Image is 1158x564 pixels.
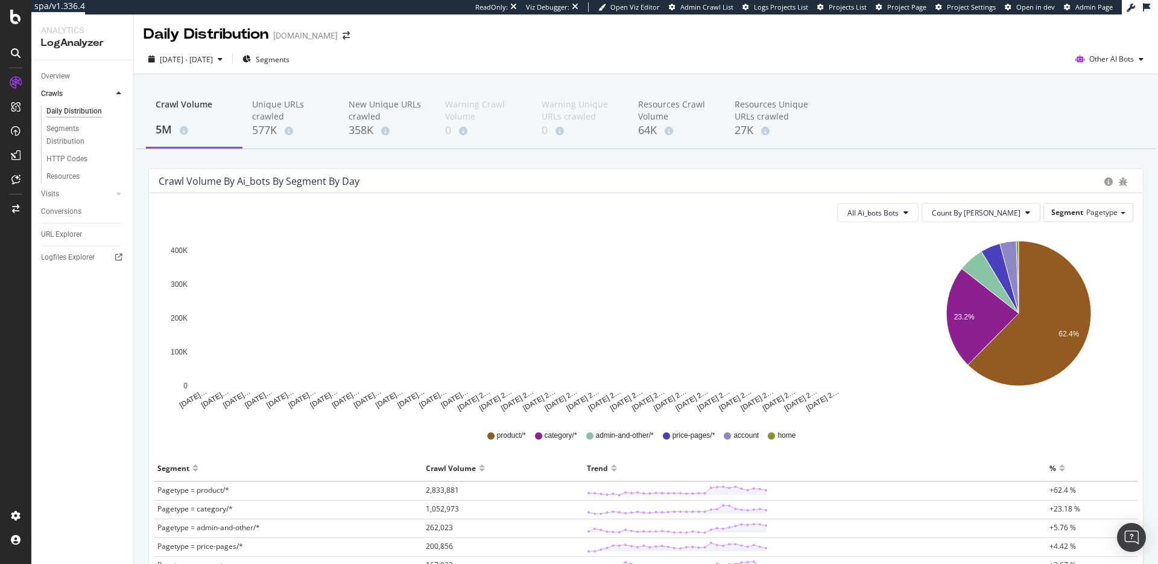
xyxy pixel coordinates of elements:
div: [DOMAIN_NAME] [273,30,338,42]
div: Logfiles Explorer [41,251,95,264]
span: account [733,431,759,441]
svg: A chart. [159,232,885,413]
a: Open in dev [1005,2,1055,12]
text: 62.4% [1058,330,1079,339]
div: ReadOnly: [475,2,508,12]
div: 358K [349,123,426,138]
div: Resources [46,170,80,183]
div: HTTP Codes [46,153,87,165]
a: Projects List [817,2,867,12]
div: 5M [156,122,233,138]
button: Count By [PERSON_NAME] [922,203,1040,222]
span: Pagetype [1086,207,1118,217]
div: Analytics [41,24,124,36]
div: circle-info [1104,178,1113,186]
span: Open in dev [1016,2,1055,11]
button: All Ai_bots Bots [837,203,919,222]
text: 300K [171,280,188,289]
text: 400K [171,246,188,255]
div: Crawls [41,88,63,100]
div: New Unique URLs crawled [349,98,426,123]
div: 27K [735,123,812,138]
text: 23.2% [954,313,974,321]
a: Project Settings [935,2,996,12]
span: All Ai_bots Bots [847,208,899,218]
span: category/* [545,431,577,441]
text: 200K [171,314,188,322]
div: Conversions [41,205,81,218]
span: Pagetype = price-pages/* [157,541,243,551]
span: Segments [256,54,289,65]
div: Warning Crawl Volume [445,98,522,123]
span: Projects List [829,2,867,11]
div: Unique URLs crawled [252,98,329,123]
div: Open Intercom Messenger [1117,523,1146,552]
div: URL Explorer [41,228,82,241]
a: Crawls [41,88,113,100]
a: Logfiles Explorer [41,251,125,264]
span: Pagetype = admin-and-other/* [157,522,260,533]
div: Segments Distribution [46,123,113,148]
span: +23.18 % [1049,504,1080,514]
span: product/* [497,431,526,441]
div: % [1049,458,1056,478]
div: Visits [41,188,59,200]
div: Crawl Volume by ai_bots by Segment by Day [159,175,359,187]
span: 1,052,973 [426,504,459,514]
span: Admin Crawl List [680,2,733,11]
a: HTTP Codes [46,153,125,165]
a: Admin Crawl List [669,2,733,12]
span: 262,023 [426,522,453,533]
div: Daily Distribution [144,24,268,45]
a: URL Explorer [41,228,125,241]
span: Admin Page [1075,2,1113,11]
div: 0 [445,123,522,138]
span: +5.76 % [1049,522,1076,533]
div: Segment [157,458,189,478]
a: Overview [41,70,125,83]
div: Resources Unique URLs crawled [735,98,812,123]
div: Overview [41,70,70,83]
span: [DATE] - [DATE] [160,54,213,65]
a: Visits [41,188,113,200]
span: Pagetype = product/* [157,485,229,495]
div: bug [1119,178,1127,186]
a: Logs Projects List [742,2,808,12]
span: 2,833,881 [426,485,459,495]
span: Count By Day [932,208,1020,218]
span: Other AI Bots [1089,54,1134,64]
div: 64K [638,123,715,138]
span: Open Viz Editor [610,2,660,11]
a: Admin Page [1064,2,1113,12]
text: 100K [171,348,188,356]
div: arrow-right-arrow-left [343,31,350,40]
a: Resources [46,170,125,183]
div: Crawl Volume [156,98,233,121]
a: Segments Distribution [46,123,125,148]
span: home [777,431,796,441]
span: price-pages/* [672,431,715,441]
div: Resources Crawl Volume [638,98,715,123]
div: LogAnalyzer [41,36,124,50]
button: Segments [238,50,294,69]
a: Daily Distribution [46,105,125,118]
div: 0 [542,123,619,138]
span: Logs Projects List [754,2,808,11]
div: Crawl Volume [426,458,476,478]
span: Segment [1051,207,1083,217]
button: Other AI Bots [1071,50,1148,69]
text: 0 [183,382,188,390]
span: Project Page [887,2,926,11]
span: 200,856 [426,541,453,551]
a: Project Page [876,2,926,12]
span: Pagetype = category/* [157,504,233,514]
span: Project Settings [947,2,996,11]
svg: A chart. [903,232,1134,413]
div: Daily Distribution [46,105,102,118]
span: +4.42 % [1049,541,1076,551]
button: [DATE] - [DATE] [144,50,227,69]
div: Warning Unique URLs crawled [542,98,619,123]
a: Conversions [41,205,125,218]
